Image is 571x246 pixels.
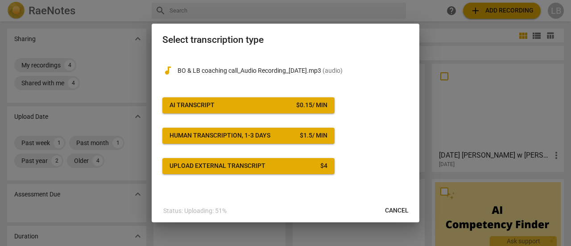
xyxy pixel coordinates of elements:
div: Human transcription, 1-3 days [170,131,270,140]
span: ( audio ) [323,67,343,74]
div: $ 0.15 / min [296,101,327,110]
button: Cancel [378,203,416,219]
div: $ 4 [320,162,327,171]
div: $ 1.5 / min [300,131,327,140]
div: Upload external transcript [170,162,265,171]
p: Status: Uploading: 51% [163,206,227,216]
span: audiotrack [162,65,173,76]
div: AI Transcript [170,101,215,110]
button: Human transcription, 1-3 days$1.5/ min [162,128,335,144]
button: Upload external transcript$4 [162,158,335,174]
span: Cancel [385,206,409,215]
button: AI Transcript$0.15/ min [162,97,335,113]
h2: Select transcription type [162,34,409,46]
p: BO & LB coaching call_Audio Recording_08.27.2025.mp3(audio) [178,66,409,75]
